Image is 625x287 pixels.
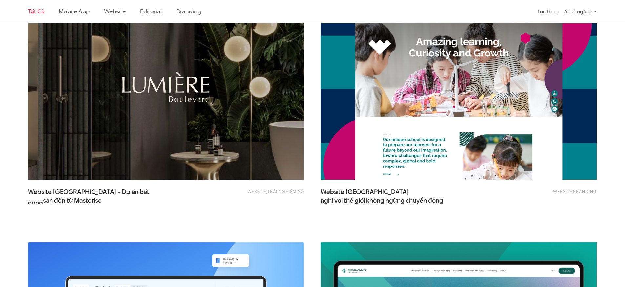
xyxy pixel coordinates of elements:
div: , [194,188,304,201]
div: Tất cả ngành [562,6,597,17]
span: Website [GEOGRAPHIC_DATA] - Dự án bất động [28,188,159,204]
span: nghi với thế giới không ngừng chuyển động [321,196,443,205]
div: Lọc theo: [538,6,558,17]
a: Trải nghiệm số [267,188,304,194]
a: Website [GEOGRAPHIC_DATA]nghi với thế giới không ngừng chuyển động [321,188,452,204]
a: Tất cả [28,7,44,15]
a: Website [GEOGRAPHIC_DATA] - Dự án bất độngsản đến từ Masterise [28,188,159,204]
a: Website [553,188,572,194]
span: sản đến từ Masterise [43,196,102,205]
a: Branding [573,188,597,194]
span: Website [GEOGRAPHIC_DATA] [321,188,452,204]
a: Editorial [140,7,162,15]
a: Website [247,188,266,194]
div: , [486,188,597,201]
a: Branding [177,7,201,15]
a: Website [104,7,126,15]
a: Mobile app [59,7,89,15]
